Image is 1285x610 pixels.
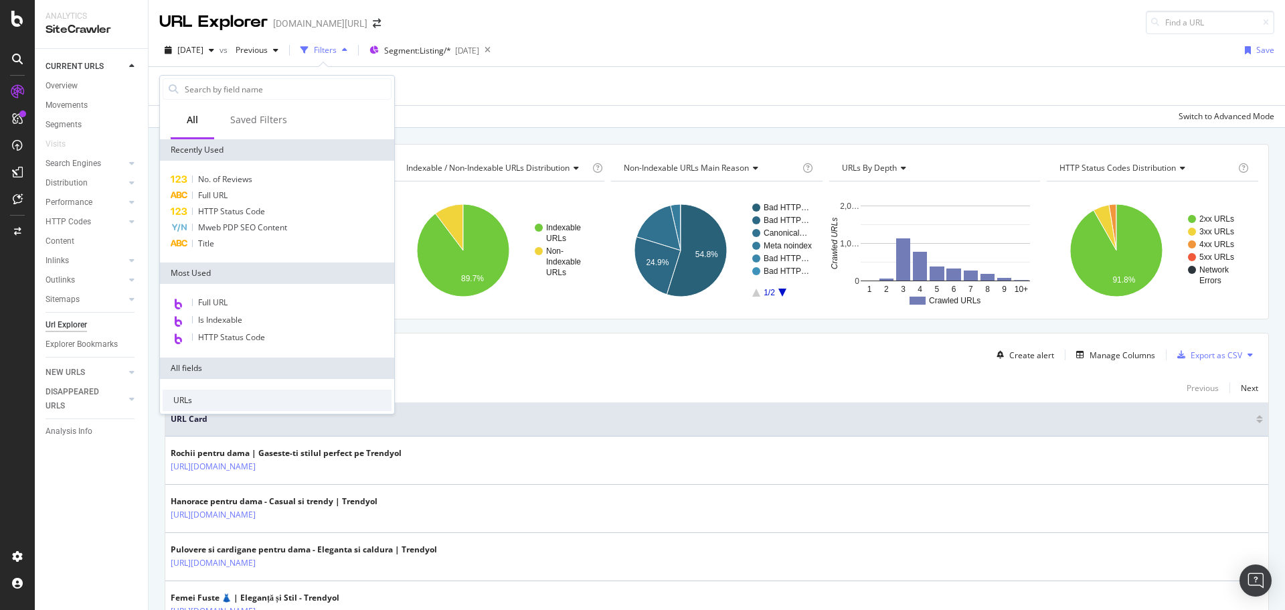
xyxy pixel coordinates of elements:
div: Saved Filters [230,113,287,127]
a: Url Explorer [46,318,139,332]
div: Femei Fuste 👗 | Eleganță și Stil - Trendyol [171,592,339,604]
div: Visits [46,137,66,151]
text: 9 [1002,285,1007,294]
div: Rochii pentru dama | Gaseste-ti stilul perfect pe Trendyol [171,447,402,459]
div: [DATE] [455,45,479,56]
span: vs [220,44,230,56]
svg: A chart. [611,192,823,309]
div: Inlinks [46,254,69,268]
div: Next [1241,382,1258,394]
span: Previous [230,44,268,56]
text: 4 [918,285,922,294]
div: Recently Used [160,139,394,161]
text: 2xx URLs [1199,214,1234,224]
text: Bad HTTP… [764,203,809,212]
text: Bad HTTP… [764,266,809,276]
a: Performance [46,196,125,210]
button: Export as CSV [1172,344,1242,366]
a: Explorer Bookmarks [46,337,139,352]
svg: A chart. [829,192,1041,309]
input: Search by field name [183,79,391,99]
div: Switch to Advanced Mode [1179,110,1274,122]
span: Non-Indexable URLs Main Reason [624,162,749,173]
div: CURRENT URLS [46,60,104,74]
text: 4xx URLs [1199,240,1234,249]
h4: Non-Indexable URLs Main Reason [621,157,800,179]
a: Outlinks [46,273,125,287]
text: Canonical… [764,228,807,238]
div: Overview [46,79,78,93]
div: Distribution [46,176,88,190]
text: Crawled URLs [929,296,980,305]
div: All fields [160,358,394,379]
a: Distribution [46,176,125,190]
button: Previous [230,40,284,61]
input: Find a URL [1146,11,1274,34]
span: Segment: Listing/* [384,45,451,56]
div: Save [1256,44,1274,56]
h4: HTTP Status Codes Distribution [1057,157,1235,179]
a: Segments [46,118,139,132]
text: 5xx URLs [1199,252,1234,262]
svg: A chart. [394,192,605,309]
text: 7 [968,285,973,294]
a: NEW URLS [46,366,125,380]
div: arrow-right-arrow-left [373,19,381,28]
div: Analytics [46,11,137,22]
text: 91.8% [1113,275,1136,285]
span: HTTP Status Code [198,206,265,217]
div: Url Explorer [46,318,87,332]
text: Indexable [546,223,581,232]
a: HTTP Codes [46,215,125,229]
button: Switch to Advanced Mode [1173,106,1274,127]
a: CURRENT URLS [46,60,125,74]
span: Full URL [198,297,228,308]
button: Create alert [991,344,1054,366]
button: [DATE] [159,40,220,61]
text: 3xx URLs [1199,227,1234,236]
a: Visits [46,137,79,151]
text: 89.7% [461,274,484,283]
a: Content [46,234,139,248]
button: Next [1241,380,1258,396]
span: No. of Reviews [198,173,252,185]
div: Hanorace pentru dama - Casual si trendy | Trendyol [171,495,377,508]
div: Sitemaps [46,293,80,307]
text: Bad HTTP… [764,216,809,225]
h4: Indexable / Non-Indexable URLs Distribution [404,157,590,179]
text: 1/2 [764,288,775,297]
a: Search Engines [46,157,125,171]
div: Create alert [1009,350,1054,361]
text: 2,0… [840,202,859,211]
text: Non- [546,246,564,256]
div: All [187,113,198,127]
text: 8 [985,285,990,294]
text: 6 [952,285,956,294]
button: Manage Columns [1071,347,1155,363]
text: 54.8% [695,250,718,259]
div: URLs [163,390,392,411]
div: Explorer Bookmarks [46,337,118,352]
a: [URL][DOMAIN_NAME] [171,460,256,473]
div: Performance [46,196,92,210]
a: DISAPPEARED URLS [46,385,125,413]
div: Analysis Info [46,425,92,439]
svg: A chart. [1047,192,1258,309]
span: Title [198,238,214,249]
div: Movements [46,98,88,112]
a: Movements [46,98,139,112]
span: Indexable / Non-Indexable URLs distribution [406,162,570,173]
a: Analysis Info [46,425,139,439]
text: 10+ [1015,285,1028,294]
button: Previous [1187,380,1219,396]
div: Search Engines [46,157,101,171]
text: 2 [884,285,889,294]
div: URL Explorer [159,11,268,33]
text: Network [1199,265,1229,275]
text: Meta noindex [764,241,812,250]
text: Indexable [546,257,581,266]
span: 2025 Aug. 9th [177,44,203,56]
